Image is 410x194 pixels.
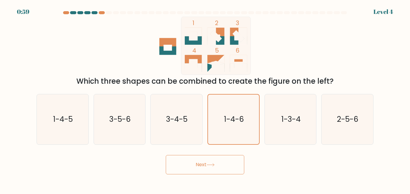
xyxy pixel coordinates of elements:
[17,7,29,16] div: 0:59
[53,114,73,124] text: 1-4-5
[373,7,393,16] div: Level 4
[224,114,244,124] text: 1-4-6
[215,19,218,27] tspan: 2
[236,19,239,27] tspan: 3
[281,114,301,124] text: 1-3-4
[236,46,239,55] tspan: 6
[215,46,219,55] tspan: 5
[166,155,244,174] button: Next
[337,114,359,124] text: 2-5-6
[166,114,188,124] text: 3-4-5
[192,19,194,27] tspan: 1
[40,76,370,87] div: Which three shapes can be combined to create the figure on the left?
[109,114,131,124] text: 3-5-6
[192,46,196,55] tspan: 4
